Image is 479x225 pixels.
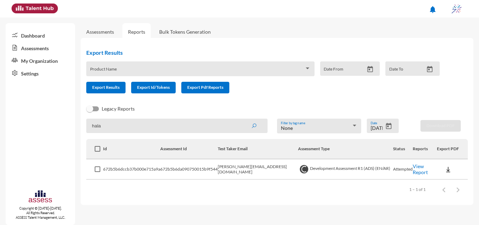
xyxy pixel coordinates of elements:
[131,82,176,93] button: Export Id/Tokens
[424,66,436,73] button: Open calendar
[187,85,223,90] span: Export Pdf Reports
[218,139,298,159] th: Test Taker Email
[86,82,126,93] button: Export Results
[393,139,413,159] th: Status
[154,23,216,40] a: Bulk Tokens Generation
[86,119,268,133] input: Search by name, token, assessment type, etc.
[281,125,293,131] span: None
[218,159,298,180] td: [PERSON_NAME][EMAIL_ADDRESS][DOMAIN_NAME]
[181,82,229,93] button: Export Pdf Reports
[409,187,426,192] div: 1 – 1 of 1
[393,159,413,180] td: Attempted
[103,159,160,180] td: 672b5b6dccb37b000e715a9a
[86,180,468,199] mat-paginator: Select page
[413,139,437,159] th: Reports
[28,190,52,205] img: assesscompany-logo.png
[6,41,75,54] a: Assessments
[413,163,428,175] a: View Report
[298,139,393,159] th: Assessment Type
[6,67,75,79] a: Settings
[103,139,160,159] th: Id
[426,123,455,128] span: Download PDF
[6,54,75,67] a: My Organization
[6,29,75,41] a: Dashboard
[383,123,395,130] button: Open calendar
[429,5,437,14] mat-icon: notifications
[92,85,120,90] span: Export Results
[160,139,218,159] th: Assessment Id
[86,29,114,35] a: Assessments
[160,159,218,180] td: 672b5b6da090750015b9f544
[6,206,75,220] p: Copyright © [DATE]-[DATE]. All Rights Reserved. ASSESS Talent Management, LLC.
[86,49,445,56] h2: Export Results
[102,105,135,113] span: Legacy Reports
[437,183,451,197] button: Previous page
[437,139,468,159] th: Export PDF
[451,183,465,197] button: Next page
[122,23,151,40] a: Reports
[137,85,170,90] span: Export Id/Tokens
[364,66,376,73] button: Open calendar
[420,120,461,132] button: Download PDF
[298,159,393,180] td: Development Assessment R1 (ADS) (EN/AR)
